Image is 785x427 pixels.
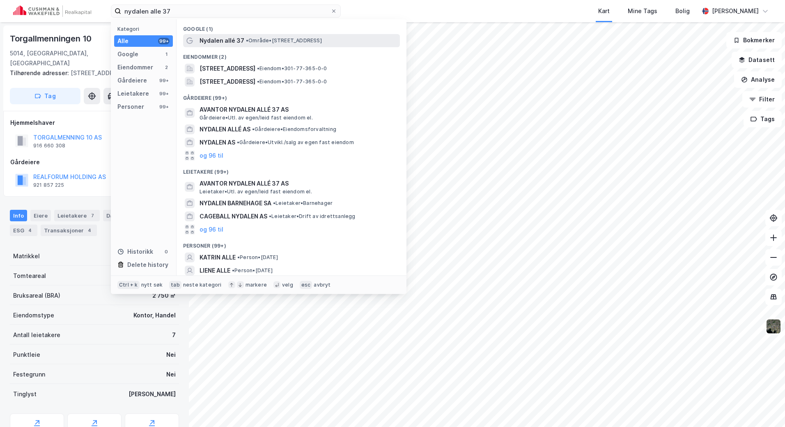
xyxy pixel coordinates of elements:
[158,38,170,44] div: 99+
[169,281,181,289] div: tab
[257,65,259,71] span: •
[200,151,223,161] button: og 96 til
[246,37,322,44] span: Område • [STREET_ADDRESS]
[200,105,397,115] span: AVANTOR NYDALEN ALLÉ 37 AS
[183,282,222,288] div: neste kategori
[200,253,236,262] span: KATRIN ALLE
[177,47,406,62] div: Eiendommer (2)
[88,211,96,220] div: 7
[117,281,140,289] div: Ctrl + k
[10,68,172,78] div: [STREET_ADDRESS]
[237,139,354,146] span: Gårdeiere • Utvikl./salg av egen fast eiendom
[232,267,273,274] span: Person • [DATE]
[163,51,170,57] div: 1
[163,64,170,71] div: 2
[273,200,275,206] span: •
[200,138,235,147] span: NYDALEN AS
[237,254,240,260] span: •
[628,6,657,16] div: Mine Tags
[273,200,333,207] span: Leietaker • Barnehager
[158,103,170,110] div: 99+
[744,388,785,427] iframe: Chat Widget
[117,102,144,112] div: Personer
[252,126,255,132] span: •
[13,271,46,281] div: Tomteareal
[200,225,223,234] button: og 96 til
[314,282,331,288] div: avbryt
[712,6,759,16] div: [PERSON_NAME]
[10,225,37,236] div: ESG
[85,226,94,234] div: 4
[766,319,781,334] img: 9k=
[13,291,60,301] div: Bruksareal (BRA)
[117,62,153,72] div: Eiendommer
[13,251,40,261] div: Matrikkel
[30,210,51,221] div: Eiere
[158,90,170,97] div: 99+
[129,389,176,399] div: [PERSON_NAME]
[200,179,397,188] span: AVANTOR NYDALEN ALLÉ 37 AS
[246,282,267,288] div: markere
[200,77,255,87] span: [STREET_ADDRESS]
[13,5,91,17] img: cushman-wakefield-realkapital-logo.202ea83816669bd177139c58696a8fa1.svg
[158,77,170,84] div: 99+
[237,254,278,261] span: Person • [DATE]
[282,282,293,288] div: velg
[200,36,244,46] span: Nydalen allé 37
[10,210,27,221] div: Info
[121,5,331,17] input: Søk på adresse, matrikkel, gårdeiere, leietakere eller personer
[41,225,97,236] div: Transaksjoner
[117,89,149,99] div: Leietakere
[13,389,37,399] div: Tinglyst
[744,388,785,427] div: Kontrollprogram for chat
[117,49,138,59] div: Google
[732,52,782,68] button: Datasett
[269,213,356,220] span: Leietaker • Drift av idrettsanlegg
[675,6,690,16] div: Bolig
[133,310,176,320] div: Kontor, Handel
[232,267,234,273] span: •
[10,88,80,104] button: Tag
[141,282,163,288] div: nytt søk
[10,48,114,68] div: 5014, [GEOGRAPHIC_DATA], [GEOGRAPHIC_DATA]
[10,69,71,76] span: Tilhørende adresser:
[10,32,93,45] div: Torgallmenningen 10
[200,211,267,221] span: CAGEBALL NYDALEN AS
[10,157,179,167] div: Gårdeiere
[117,36,129,46] div: Alle
[13,310,54,320] div: Eiendomstype
[237,139,239,145] span: •
[172,330,176,340] div: 7
[117,247,153,257] div: Historikk
[13,350,40,360] div: Punktleie
[300,281,312,289] div: esc
[33,182,64,188] div: 921 857 225
[13,370,45,379] div: Festegrunn
[269,213,271,219] span: •
[744,111,782,127] button: Tags
[10,118,179,128] div: Hjemmelshaver
[734,71,782,88] button: Analyse
[200,64,255,73] span: [STREET_ADDRESS]
[726,32,782,48] button: Bokmerker
[200,198,271,208] span: NYDALEN BARNEHAGE SA
[54,210,100,221] div: Leietakere
[246,37,248,44] span: •
[177,162,406,177] div: Leietakere (99+)
[177,19,406,34] div: Google (1)
[177,236,406,251] div: Personer (99+)
[127,260,168,270] div: Delete history
[166,370,176,379] div: Nei
[152,291,176,301] div: 2 750 ㎡
[117,76,147,85] div: Gårdeiere
[117,26,173,32] div: Kategori
[13,330,60,340] div: Antall leietakere
[163,248,170,255] div: 0
[598,6,610,16] div: Kart
[252,126,336,133] span: Gårdeiere • Eiendomsforvaltning
[26,226,34,234] div: 4
[166,350,176,360] div: Nei
[200,124,250,134] span: NYDALEN ALLÉ AS
[33,142,65,149] div: 916 660 308
[200,266,230,275] span: LIENE ALLE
